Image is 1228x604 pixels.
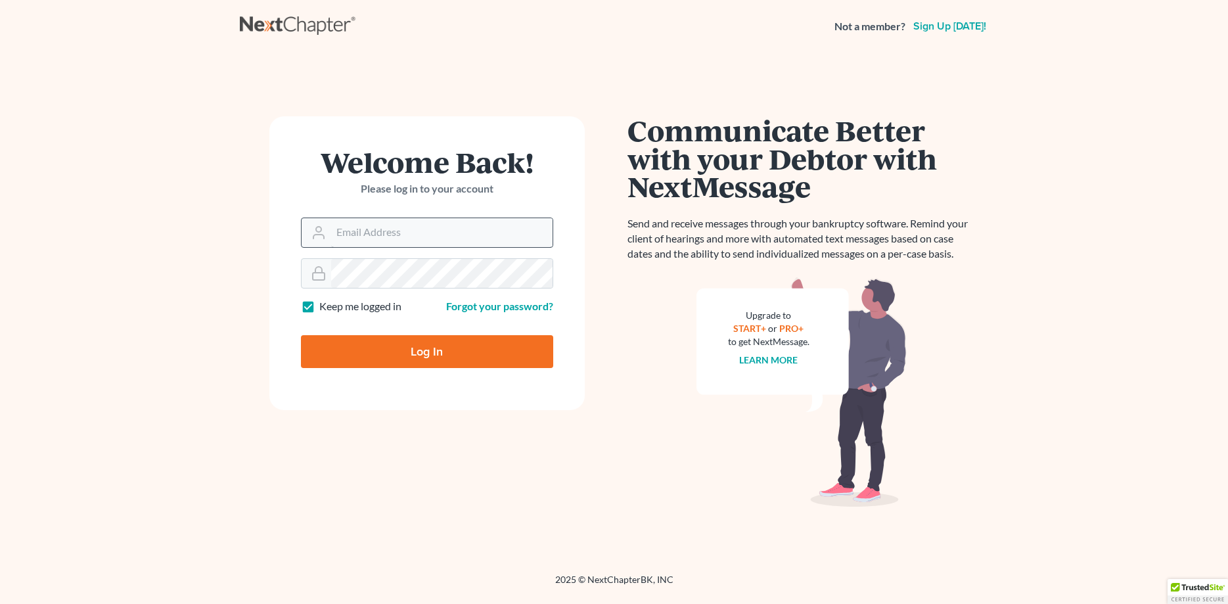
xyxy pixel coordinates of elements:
[739,354,798,365] a: Learn more
[768,323,777,334] span: or
[301,181,553,197] p: Please log in to your account
[728,309,809,322] div: Upgrade to
[779,323,804,334] a: PRO+
[301,148,553,176] h1: Welcome Back!
[1168,579,1228,604] div: TrustedSite Certified
[446,300,553,312] a: Forgot your password?
[696,277,907,507] img: nextmessage_bg-59042aed3d76b12b5cd301f8e5b87938c9018125f34e5fa2b7a6b67550977c72.svg
[834,19,905,34] strong: Not a member?
[733,323,766,334] a: START+
[728,335,809,348] div: to get NextMessage.
[911,21,989,32] a: Sign up [DATE]!
[240,573,989,597] div: 2025 © NextChapterBK, INC
[627,216,976,262] p: Send and receive messages through your bankruptcy software. Remind your client of hearings and mo...
[331,218,553,247] input: Email Address
[301,335,553,368] input: Log In
[319,299,401,314] label: Keep me logged in
[627,116,976,200] h1: Communicate Better with your Debtor with NextMessage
